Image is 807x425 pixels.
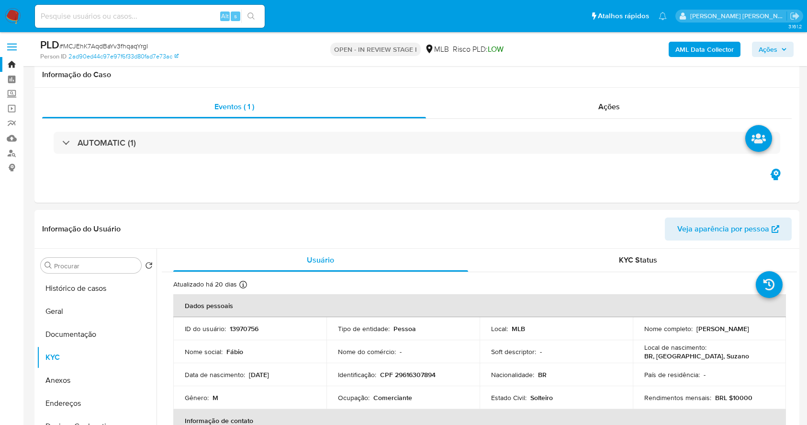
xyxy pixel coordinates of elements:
th: Dados pessoais [173,294,786,317]
p: Data de nascimento : [185,370,245,379]
p: Nome completo : [644,324,693,333]
input: Pesquise usuários ou casos... [35,10,265,23]
p: Local de nascimento : [644,343,706,352]
button: Ações [752,42,794,57]
button: Geral [37,300,157,323]
div: AUTOMATIC (1) [54,132,780,154]
p: Solteiro [530,393,553,402]
p: - [540,347,542,356]
button: Endereços [37,392,157,415]
button: Documentação [37,323,157,346]
b: AML Data Collector [675,42,734,57]
p: OPEN - IN REVIEW STAGE I [330,43,421,56]
button: Procurar [45,262,52,269]
span: KYC Status [619,254,657,265]
button: AML Data Collector [669,42,740,57]
p: - [704,370,706,379]
span: LOW [488,44,504,55]
p: Nome social : [185,347,223,356]
p: CPF 29616307894 [380,370,436,379]
p: Pessoa [393,324,416,333]
p: BRL $10000 [715,393,752,402]
p: M [213,393,218,402]
div: MLB [425,44,449,55]
input: Procurar [54,262,137,270]
a: 2ad90ed44c97e97f6f33d80fad7e73ac [68,52,179,61]
button: KYC [37,346,157,369]
h1: Informação do Caso [42,70,792,80]
p: BR [538,370,547,379]
p: [DATE] [249,370,269,379]
span: Ações [759,42,777,57]
p: Fábio [226,347,243,356]
button: Veja aparência por pessoa [665,218,792,241]
span: # MCJEhK7AqdBaYv3fhqaqYrgI [59,41,148,51]
p: carla.siqueira@mercadolivre.com [690,11,787,21]
p: Tipo de entidade : [338,324,390,333]
p: Soft descriptor : [491,347,536,356]
p: Comerciante [373,393,412,402]
p: - [400,347,402,356]
button: search-icon [241,10,261,23]
p: Nacionalidade : [491,370,534,379]
button: Retornar ao pedido padrão [145,262,153,272]
p: País de residência : [644,370,700,379]
span: Atalhos rápidos [598,11,649,21]
button: Histórico de casos [37,277,157,300]
p: Identificação : [338,370,376,379]
a: Notificações [659,12,667,20]
span: Alt [221,11,229,21]
b: PLD [40,37,59,52]
span: Veja aparência por pessoa [677,218,769,241]
b: Person ID [40,52,67,61]
p: Nome do comércio : [338,347,396,356]
p: 13970756 [230,324,258,333]
p: Ocupação : [338,393,370,402]
a: Sair [790,11,800,21]
p: BR, [GEOGRAPHIC_DATA], Suzano [644,352,749,360]
p: Rendimentos mensais : [644,393,711,402]
p: ID do usuário : [185,324,226,333]
p: Gênero : [185,393,209,402]
p: Estado Civil : [491,393,527,402]
p: Atualizado há 20 dias [173,280,237,289]
span: Eventos ( 1 ) [214,101,254,112]
span: Ações [598,101,620,112]
span: Risco PLD: [453,44,504,55]
p: MLB [512,324,525,333]
h1: Informação do Usuário [42,224,121,234]
p: [PERSON_NAME] [696,324,749,333]
span: Usuário [307,254,334,265]
span: s [234,11,237,21]
p: Local : [491,324,508,333]
button: Anexos [37,369,157,392]
h3: AUTOMATIC (1) [78,138,136,148]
